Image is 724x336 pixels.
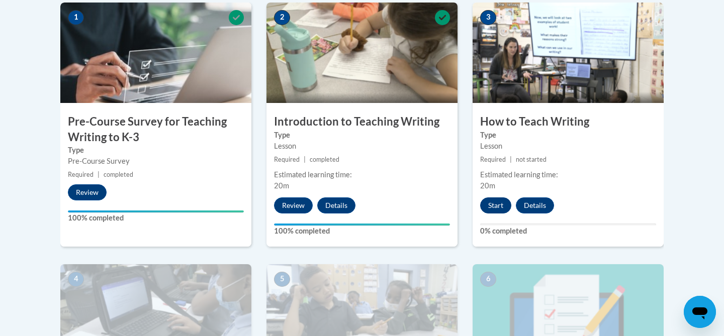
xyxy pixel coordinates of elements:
span: 20m [274,181,289,190]
h3: Introduction to Teaching Writing [266,114,458,130]
h3: How to Teach Writing [473,114,664,130]
div: Pre-Course Survey [68,156,244,167]
span: Required [480,156,506,163]
span: 3 [480,10,496,25]
div: Estimated learning time: [480,169,656,180]
img: Course Image [60,3,251,103]
img: Course Image [266,3,458,103]
div: Lesson [274,141,450,152]
span: | [98,171,100,178]
span: Required [68,171,94,178]
label: Type [274,130,450,141]
img: Course Image [473,3,664,103]
span: 1 [68,10,84,25]
label: 0% completed [480,226,656,237]
div: Your progress [68,210,244,212]
label: Type [68,145,244,156]
span: 6 [480,272,496,287]
button: Review [274,197,313,213]
span: 4 [68,272,84,287]
span: Required [274,156,300,163]
span: | [304,156,306,163]
button: Details [516,197,554,213]
span: not started [516,156,547,163]
h3: Pre-Course Survey for Teaching Writing to K-3 [60,114,251,145]
iframe: Button to launch messaging window [684,296,716,328]
label: 100% completed [274,226,450,237]
div: Lesson [480,141,656,152]
button: Details [317,197,355,213]
div: Your progress [274,223,450,226]
span: completed [310,156,339,163]
button: Start [480,197,511,213]
span: completed [104,171,133,178]
label: 100% completed [68,212,244,223]
span: 20m [480,181,495,190]
span: 2 [274,10,290,25]
div: Estimated learning time: [274,169,450,180]
button: Review [68,184,107,200]
span: 5 [274,272,290,287]
label: Type [480,130,656,141]
span: | [510,156,512,163]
